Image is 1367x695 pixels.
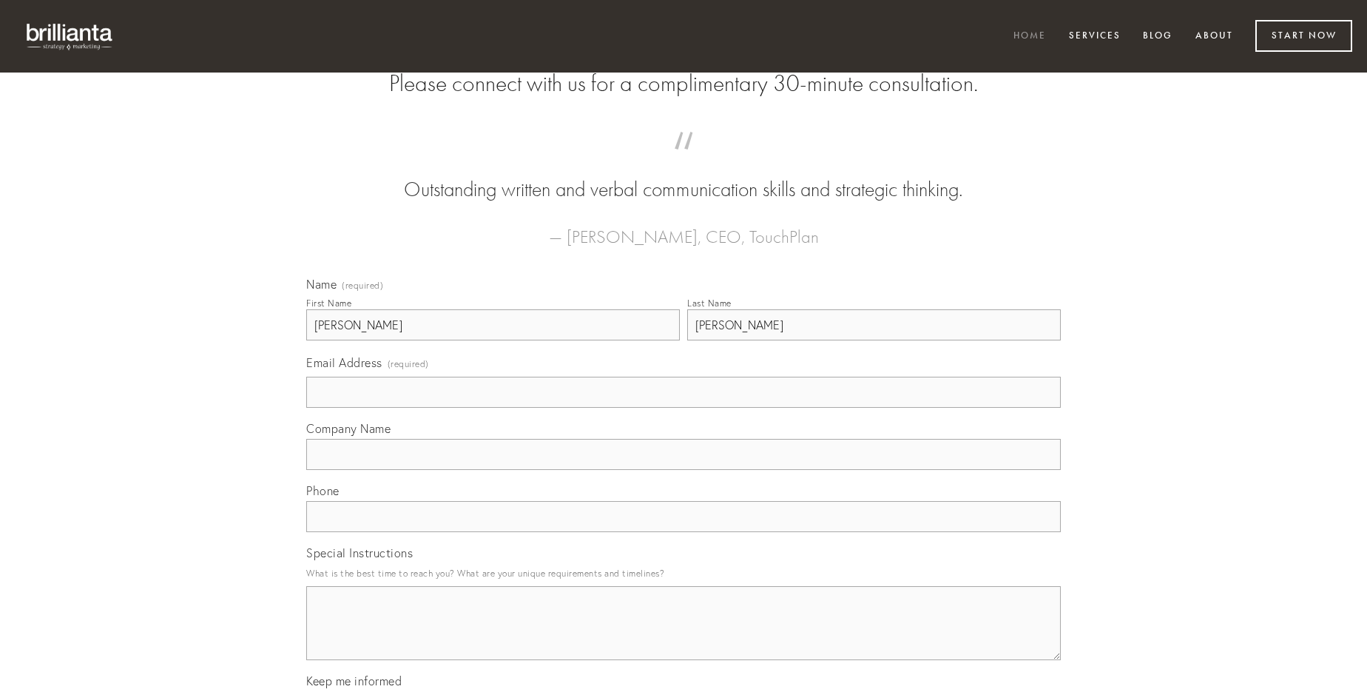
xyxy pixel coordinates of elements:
[306,674,402,688] span: Keep me informed
[330,147,1037,175] span: “
[306,70,1061,98] h2: Please connect with us for a complimentary 30-minute consultation.
[306,277,337,292] span: Name
[306,563,1061,583] p: What is the best time to reach you? What are your unique requirements and timelines?
[342,281,383,290] span: (required)
[15,15,126,58] img: brillianta - research, strategy, marketing
[330,204,1037,252] figcaption: — [PERSON_NAME], CEO, TouchPlan
[388,354,429,374] span: (required)
[1059,24,1130,49] a: Services
[306,355,382,370] span: Email Address
[306,421,391,436] span: Company Name
[306,298,351,309] div: First Name
[1133,24,1182,49] a: Blog
[306,545,413,560] span: Special Instructions
[1004,24,1056,49] a: Home
[1186,24,1243,49] a: About
[330,147,1037,204] blockquote: Outstanding written and verbal communication skills and strategic thinking.
[306,483,340,498] span: Phone
[687,298,732,309] div: Last Name
[1255,20,1352,52] a: Start Now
